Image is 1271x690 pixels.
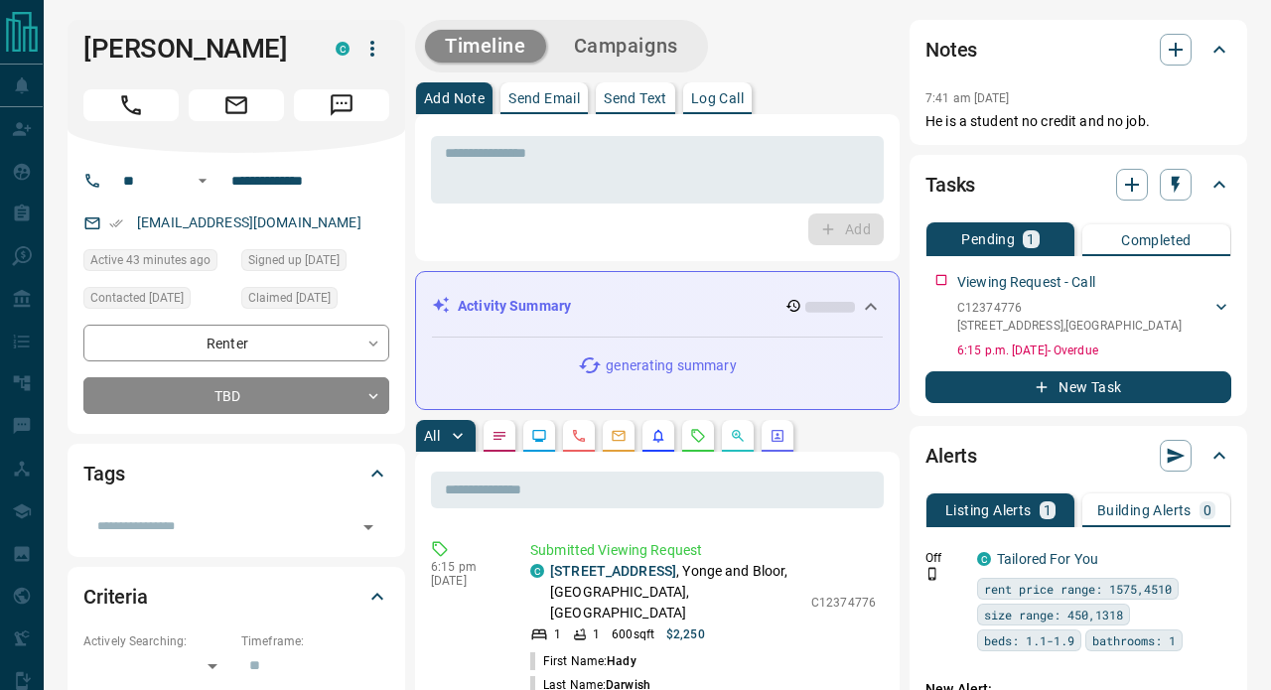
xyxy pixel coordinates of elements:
p: Off [925,549,965,567]
p: Listing Alerts [945,503,1032,517]
p: C12374776 [957,299,1182,317]
p: 6:15 p.m. [DATE] - Overdue [957,342,1231,359]
p: Actively Searching: [83,632,231,650]
div: Sun Oct 06 2019 [241,249,389,277]
button: Open [354,513,382,541]
a: Tailored For You [997,551,1098,567]
p: Submitted Viewing Request [530,540,876,561]
p: Viewing Request - Call [957,272,1095,293]
div: Sun Sep 14 2025 [83,249,231,277]
p: Building Alerts [1097,503,1192,517]
p: Timeframe: [241,632,389,650]
span: Email [189,89,284,121]
svg: Lead Browsing Activity [531,428,547,444]
p: Add Note [424,91,485,105]
p: 0 [1203,503,1211,517]
p: C12374776 [811,594,876,612]
p: Send Email [508,91,580,105]
div: Alerts [925,432,1231,480]
div: Thu Nov 17 2022 [241,287,389,315]
p: 1 [593,625,600,643]
p: 600 sqft [612,625,654,643]
div: Criteria [83,573,389,621]
h2: Criteria [83,581,148,613]
span: rent price range: 1575,4510 [984,579,1172,599]
span: Message [294,89,389,121]
h2: Tasks [925,169,975,201]
div: Activity Summary [432,288,883,325]
div: Notes [925,26,1231,73]
div: C12374776[STREET_ADDRESS],[GEOGRAPHIC_DATA] [957,295,1231,339]
p: Send Text [604,91,667,105]
p: 6:15 pm [431,560,500,574]
h2: Notes [925,34,977,66]
p: , Yonge and Bloor, [GEOGRAPHIC_DATA], [GEOGRAPHIC_DATA] [550,561,801,623]
div: condos.ca [977,552,991,566]
p: 7:41 am [DATE] [925,91,1010,105]
p: 1 [1027,232,1035,246]
span: Call [83,89,179,121]
div: TBD [83,377,389,414]
svg: Calls [571,428,587,444]
a: [STREET_ADDRESS] [550,563,676,579]
p: Pending [961,232,1015,246]
span: beds: 1.1-1.9 [984,630,1074,650]
svg: Emails [611,428,627,444]
div: Tasks [925,161,1231,208]
p: [STREET_ADDRESS] , [GEOGRAPHIC_DATA] [957,317,1182,335]
span: Signed up [DATE] [248,250,340,270]
h1: [PERSON_NAME] [83,33,306,65]
p: First Name: [530,652,636,670]
div: Thu Nov 24 2022 [83,287,231,315]
h2: Tags [83,458,124,489]
div: Tags [83,450,389,497]
span: Hady [607,654,635,668]
p: All [424,429,440,443]
div: condos.ca [336,42,350,56]
p: [DATE] [431,574,500,588]
span: Contacted [DATE] [90,288,184,308]
button: Timeline [425,30,546,63]
span: Claimed [DATE] [248,288,331,308]
p: Log Call [691,91,744,105]
p: 1 [554,625,561,643]
button: Campaigns [554,30,698,63]
p: He is a student no credit and no job. [925,111,1231,132]
span: Active 43 minutes ago [90,250,211,270]
svg: Agent Actions [770,428,785,444]
div: Renter [83,325,389,361]
svg: Notes [492,428,507,444]
svg: Requests [690,428,706,444]
span: size range: 450,1318 [984,605,1123,624]
p: 1 [1044,503,1052,517]
svg: Opportunities [730,428,746,444]
p: Completed [1121,233,1192,247]
button: New Task [925,371,1231,403]
p: Activity Summary [458,296,571,317]
svg: Email Verified [109,216,123,230]
div: condos.ca [530,564,544,578]
p: generating summary [606,355,736,376]
svg: Push Notification Only [925,567,939,581]
span: bathrooms: 1 [1092,630,1176,650]
button: Open [191,169,214,193]
a: [EMAIL_ADDRESS][DOMAIN_NAME] [137,214,361,230]
h2: Alerts [925,440,977,472]
svg: Listing Alerts [650,428,666,444]
p: $2,250 [666,625,705,643]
